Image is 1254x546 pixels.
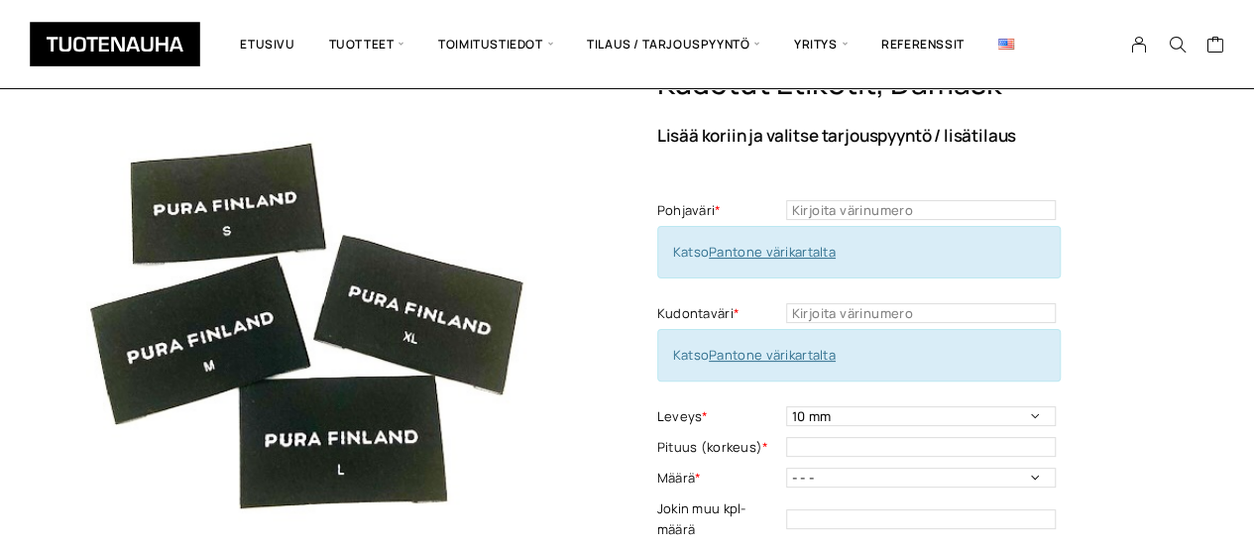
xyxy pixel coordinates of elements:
label: Leveys [657,406,781,427]
img: English [998,39,1014,50]
a: Cart [1205,35,1224,58]
input: Kirjoita värinumero [786,200,1056,220]
img: Tuotenauha Oy [30,22,200,66]
label: Määrä [657,468,781,489]
a: My Account [1120,36,1159,54]
a: Pantone värikartalta [709,346,836,364]
span: Katso [673,346,836,364]
label: Kudontaväri [657,303,781,324]
span: Yritys [777,15,864,73]
a: Pantone värikartalta [709,243,836,261]
h1: Kudotut etiketit, Damask [657,65,1207,102]
label: Jokin muu kpl-määrä [657,498,781,540]
p: Lisää koriin ja valitse tarjouspyyntö / lisätilaus [657,127,1207,144]
label: Pituus (korkeus) [657,437,781,458]
a: Etusivu [223,15,311,73]
span: Toimitustiedot [421,15,570,73]
span: Tuotteet [312,15,421,73]
button: Search [1158,36,1196,54]
label: Pohjaväri [657,200,781,221]
span: Katso [673,243,836,261]
input: Kirjoita värinumero [786,303,1056,323]
a: Referenssit [864,15,981,73]
span: Tilaus / Tarjouspyyntö [570,15,777,73]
